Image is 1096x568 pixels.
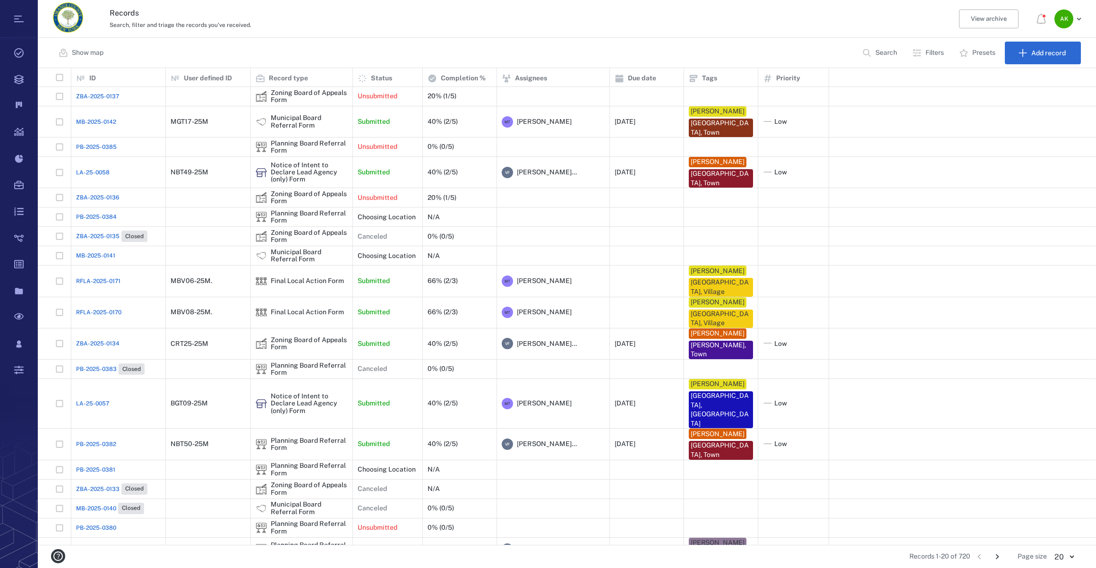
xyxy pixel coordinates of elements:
p: Record type [269,74,308,83]
button: Search [856,42,905,64]
button: View archive [959,9,1019,28]
p: Unsubmitted [358,523,397,533]
div: MBV08-25M. [171,309,212,316]
p: Canceled [358,504,387,513]
div: Zoning Board of Appeals Form [271,190,348,205]
span: Help [21,7,41,15]
a: ZBA-2025-0136 [76,193,120,202]
div: 0% (0/5) [428,233,454,240]
div: M T [502,275,513,287]
a: LA-25-0058 [76,168,110,177]
div: V F [502,167,513,178]
img: icon Planning Board Referral Form [256,543,267,555]
div: Final Local Action Form [256,275,267,287]
span: Low [774,117,787,127]
span: Low [774,544,787,554]
img: icon Zoning Board of Appeals Form [256,192,267,203]
div: V F [502,439,513,450]
div: Notice of Intent to Declare Lead Agency (only) Form [256,167,267,178]
a: PB-2025-0383Closed [76,363,145,375]
div: [DATE] [615,118,635,125]
a: PB-2025-0380 [76,524,116,532]
div: M T [502,307,513,318]
span: [PERSON_NAME] [517,276,572,286]
span: Closed [120,504,142,512]
div: [PERSON_NAME] [691,329,745,338]
div: MBV06-25M. [171,277,212,284]
p: Completion % [441,74,486,83]
div: Planning Board Referral Form [271,520,348,535]
div: Municipal Board Referral Form [256,116,267,128]
span: [PERSON_NAME] [517,544,572,554]
p: Submitted [358,117,390,127]
div: 0% (0/5) [428,365,454,372]
span: Low [774,339,787,349]
a: PB-2025-0381 [76,465,115,474]
span: [PERSON_NAME] [517,117,572,127]
img: icon Zoning Board of Appeals Form [256,483,267,495]
button: Presets [953,42,1003,64]
p: Choosing Location [358,251,416,261]
div: N/A [428,466,440,473]
p: User defined ID [184,74,232,83]
a: RFLA-2025-0171 [76,277,120,285]
div: 40% (2/5) [428,118,458,125]
span: PB-2025-0383 [76,365,117,373]
div: [DATE] [615,400,635,407]
span: Low [774,399,787,408]
div: M T [502,116,513,128]
img: icon Municipal Board Referral Form [256,503,267,514]
a: MB-2025-0141 [76,251,115,260]
div: 40% (2/5) [428,340,458,347]
div: Zoning Board of Appeals Form [271,229,348,244]
div: Zoning Board of Appeals Form [271,89,348,104]
div: [PERSON_NAME] [691,379,745,389]
div: 66% (2/3) [428,277,458,284]
div: 66% (2/3) [428,309,458,316]
a: PB-2025-0384 [76,213,117,221]
span: [PERSON_NAME]... [517,339,577,349]
img: icon Final Local Action Form [256,307,267,318]
p: Canceled [358,364,387,374]
div: Planning Board Referral Form [256,211,267,223]
p: Submitted [358,399,390,408]
div: Planning Board Referral Form [256,543,267,555]
div: N/A [428,214,440,221]
div: Final Local Action Form [256,307,267,318]
a: ZBA-2025-0133Closed [76,483,147,495]
a: Go home [53,2,83,36]
button: Filters [907,42,951,64]
div: Planning Board Referral Form [256,363,267,375]
div: [PERSON_NAME] [691,298,745,307]
img: icon Planning Board Referral Form [256,141,267,153]
div: A K [1054,9,1073,28]
img: Orange County Planning Department logo [53,2,83,33]
a: ZBA-2025-0134 [76,339,120,348]
div: N/A [428,252,440,259]
div: [PERSON_NAME], Town [691,341,751,359]
img: icon Municipal Board Referral Form [256,250,267,261]
p: Due date [628,74,656,83]
div: Planning Board Referral Form [256,464,267,475]
span: MB-2025-0140 [76,504,116,513]
p: Tags [702,74,717,83]
p: ID [89,74,96,83]
p: Choosing Location [358,465,416,474]
span: RFLA-2025-0170 [76,308,121,317]
div: Planning Board Referral Form [271,437,348,452]
a: LA-25-0057 [76,399,109,408]
p: Unsubmitted [358,92,397,101]
div: Municipal Board Referral Form [256,250,267,261]
div: Zoning Board of Appeals Form [256,91,267,102]
a: PB-2025-0385 [76,143,117,151]
div: Notice of Intent to Declare Lead Agency (only) Form [256,398,267,409]
div: [DATE] [615,440,635,448]
div: Planning Board Referral Form [271,140,348,155]
img: icon Zoning Board of Appeals Form [256,91,267,102]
